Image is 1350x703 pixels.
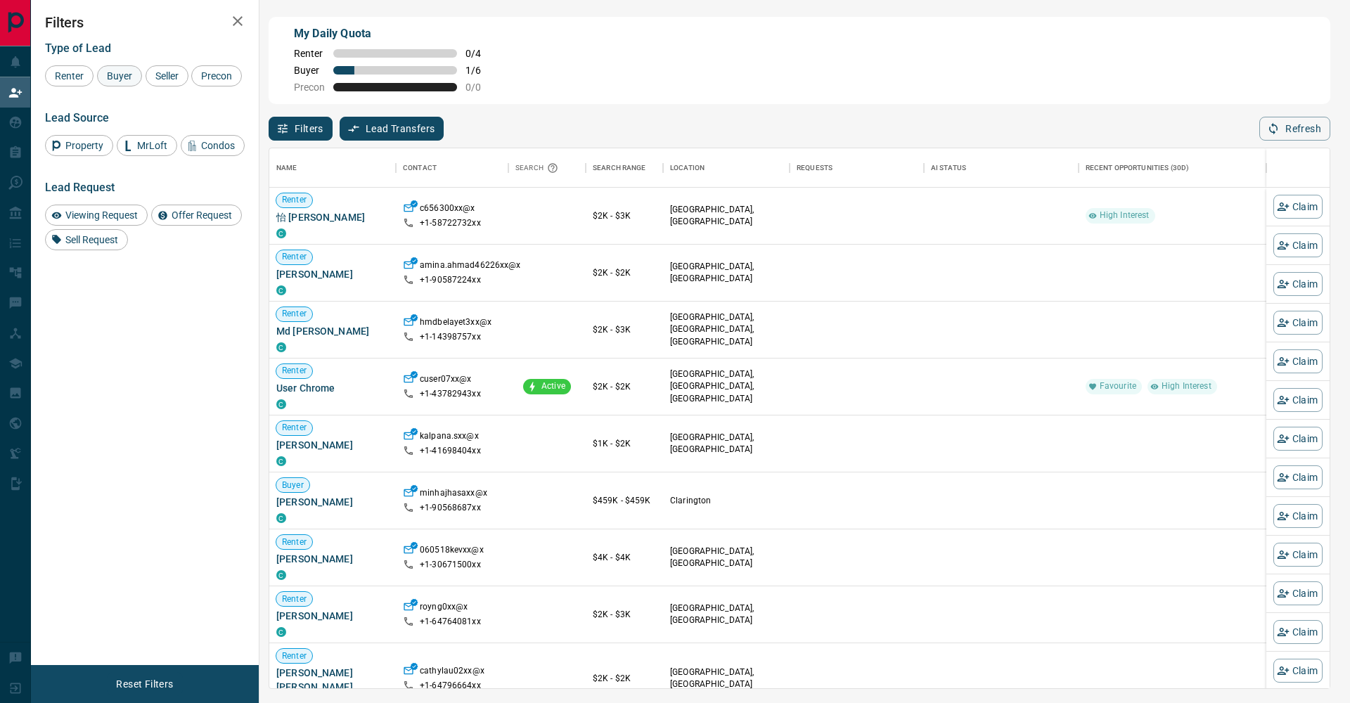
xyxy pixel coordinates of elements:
span: [PERSON_NAME] [276,267,389,281]
div: condos.ca [276,570,286,580]
span: Buyer [276,479,309,491]
span: Renter [276,536,312,548]
span: Renter [276,365,312,377]
p: My Daily Quota [294,25,496,42]
div: condos.ca [276,456,286,466]
div: condos.ca [276,627,286,637]
p: [GEOGRAPHIC_DATA], [GEOGRAPHIC_DATA] [670,204,783,228]
div: condos.ca [276,228,286,238]
span: Precon [196,70,237,82]
span: Seller [150,70,184,82]
div: Renter [45,65,94,86]
span: Active [536,380,571,392]
span: Renter [276,650,312,662]
span: User Chrome [276,381,389,395]
div: Recent Opportunities (30d) [1086,148,1189,188]
p: $2K - $3K [593,323,656,336]
p: [GEOGRAPHIC_DATA], [GEOGRAPHIC_DATA] [670,602,783,626]
p: c656300xx@x [420,202,475,217]
button: Claim [1273,388,1323,412]
p: $2K - $2K [593,266,656,279]
div: condos.ca [276,399,286,409]
p: $4K - $4K [593,551,656,564]
span: High Interest [1156,380,1217,392]
div: AI Status [931,148,966,188]
span: Renter [276,422,312,434]
button: Claim [1273,620,1323,644]
p: [GEOGRAPHIC_DATA], [GEOGRAPHIC_DATA], [GEOGRAPHIC_DATA] [670,311,783,347]
button: Refresh [1259,117,1330,141]
p: minhajhasaxx@x [420,487,487,502]
span: 1 / 6 [465,65,496,76]
span: High Interest [1094,209,1155,221]
p: $2K - $2K [593,672,656,685]
p: kalpana.sxx@x [420,430,479,445]
span: 0 / 0 [465,82,496,93]
div: Property [45,135,113,156]
span: [PERSON_NAME] [276,495,389,509]
div: Requests [790,148,924,188]
p: [GEOGRAPHIC_DATA], [GEOGRAPHIC_DATA] [670,261,783,285]
div: Search [515,148,562,188]
button: Claim [1273,659,1323,683]
p: +1- 90568687xx [420,502,481,514]
button: Lead Transfers [340,117,444,141]
div: condos.ca [276,285,286,295]
span: Condos [196,140,240,151]
p: cuser07xx@x [420,373,471,388]
button: Claim [1273,349,1323,373]
span: 怡 [PERSON_NAME] [276,210,389,224]
div: Sell Request [45,229,128,250]
span: Offer Request [167,209,237,221]
div: Location [670,148,705,188]
p: +1- 41698404xx [420,445,481,457]
div: condos.ca [276,342,286,352]
span: [PERSON_NAME] [PERSON_NAME] [276,666,389,694]
div: Condos [181,135,245,156]
p: [GEOGRAPHIC_DATA], [GEOGRAPHIC_DATA] [670,666,783,690]
div: Viewing Request [45,205,148,226]
span: Md [PERSON_NAME] [276,324,389,338]
p: [GEOGRAPHIC_DATA], [GEOGRAPHIC_DATA], [GEOGRAPHIC_DATA] [670,368,783,404]
div: Seller [146,65,188,86]
div: Recent Opportunities (30d) [1079,148,1266,188]
button: Claim [1273,233,1323,257]
span: Renter [294,48,325,59]
p: [GEOGRAPHIC_DATA], [GEOGRAPHIC_DATA] [670,546,783,569]
p: $459K - $459K [593,494,656,507]
p: 060518kevxx@x [420,544,484,559]
p: [GEOGRAPHIC_DATA], [GEOGRAPHIC_DATA] [670,432,783,456]
p: cathylau02xx@x [420,665,484,680]
span: [PERSON_NAME] [276,609,389,623]
div: Name [269,148,396,188]
p: royng0xx@x [420,601,468,616]
span: Type of Lead [45,41,111,55]
button: Claim [1273,311,1323,335]
span: Favourite [1094,380,1142,392]
p: +1- 14398757xx [420,331,481,343]
span: Viewing Request [60,209,143,221]
p: Clarington [670,495,783,507]
p: +1- 90587224xx [420,274,481,286]
span: Sell Request [60,234,123,245]
span: Lead Request [45,181,115,194]
span: Renter [276,593,312,605]
span: 0 / 4 [465,48,496,59]
div: Location [663,148,790,188]
div: Search Range [586,148,663,188]
p: +1- 43782943xx [420,388,481,400]
p: +1- 64764081xx [420,616,481,628]
span: Renter [276,194,312,206]
button: Claim [1273,504,1323,528]
div: MrLoft [117,135,177,156]
span: Lead Source [45,111,109,124]
span: Renter [276,251,312,263]
button: Claim [1273,581,1323,605]
p: $1K - $2K [593,437,656,450]
p: $2K - $3K [593,608,656,621]
div: Contact [403,148,437,188]
div: Precon [191,65,242,86]
p: amina.ahmad46226xx@x [420,259,521,274]
p: +1- 58722732xx [420,217,481,229]
h2: Filters [45,14,245,31]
